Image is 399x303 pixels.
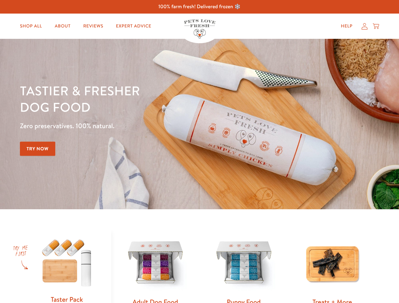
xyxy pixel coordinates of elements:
h1: Tastier & fresher dog food [20,82,259,115]
a: Try Now [20,142,55,156]
img: Pets Love Fresh [184,19,215,39]
a: Shop All [15,20,47,33]
a: Reviews [78,20,108,33]
a: About [50,20,76,33]
a: Expert Advice [111,20,156,33]
p: Zero preservatives. 100% natural. [20,120,259,132]
a: Help [336,20,358,33]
